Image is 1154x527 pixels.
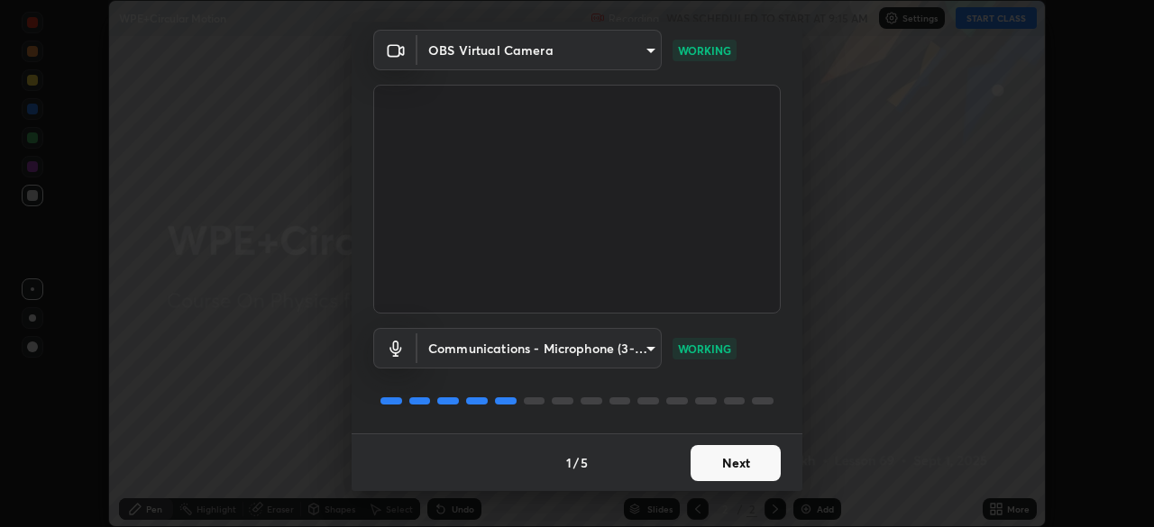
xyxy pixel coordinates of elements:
[691,445,781,481] button: Next
[678,42,731,59] p: WORKING
[417,30,662,70] div: OBS Virtual Camera
[581,453,588,472] h4: 5
[417,328,662,368] div: OBS Virtual Camera
[678,341,731,357] p: WORKING
[573,453,579,472] h4: /
[566,453,572,472] h4: 1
